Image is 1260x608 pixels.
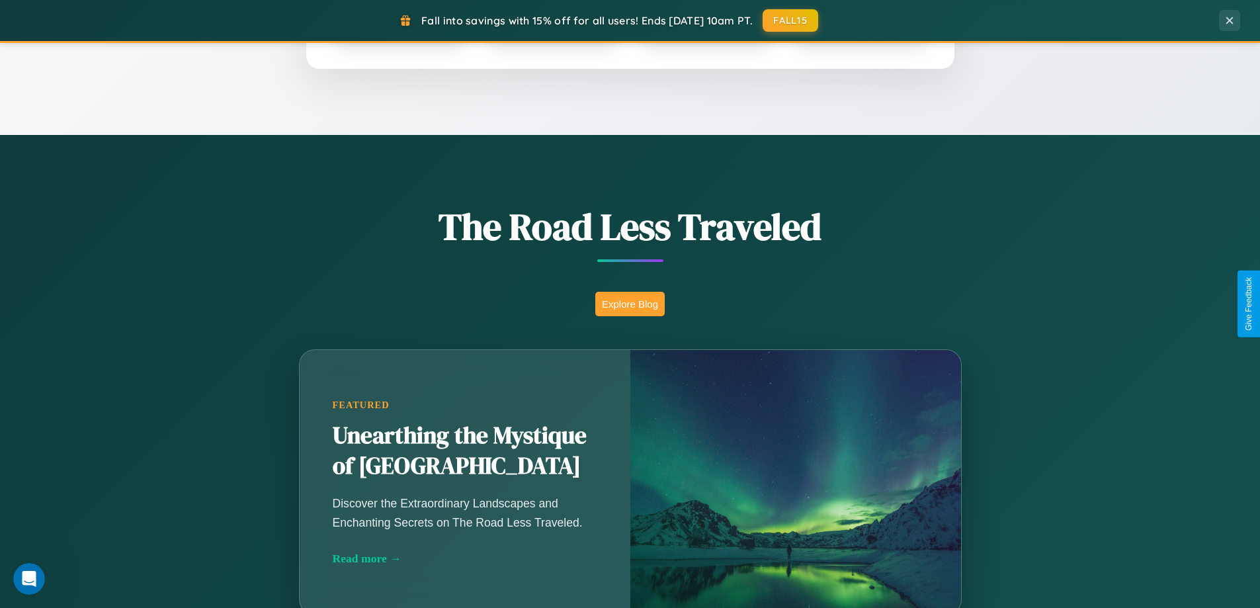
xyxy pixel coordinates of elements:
span: Fall into savings with 15% off for all users! Ends [DATE] 10am PT. [421,14,753,27]
h1: The Road Less Traveled [233,201,1027,252]
div: Featured [333,400,597,411]
div: Read more → [333,552,597,566]
div: Give Feedback [1244,277,1253,331]
p: Discover the Extraordinary Landscapes and Enchanting Secrets on The Road Less Traveled. [333,494,597,531]
button: FALL15 [763,9,818,32]
button: Explore Blog [595,292,665,316]
iframe: Intercom live chat [13,563,45,595]
h2: Unearthing the Mystique of [GEOGRAPHIC_DATA] [333,421,597,482]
